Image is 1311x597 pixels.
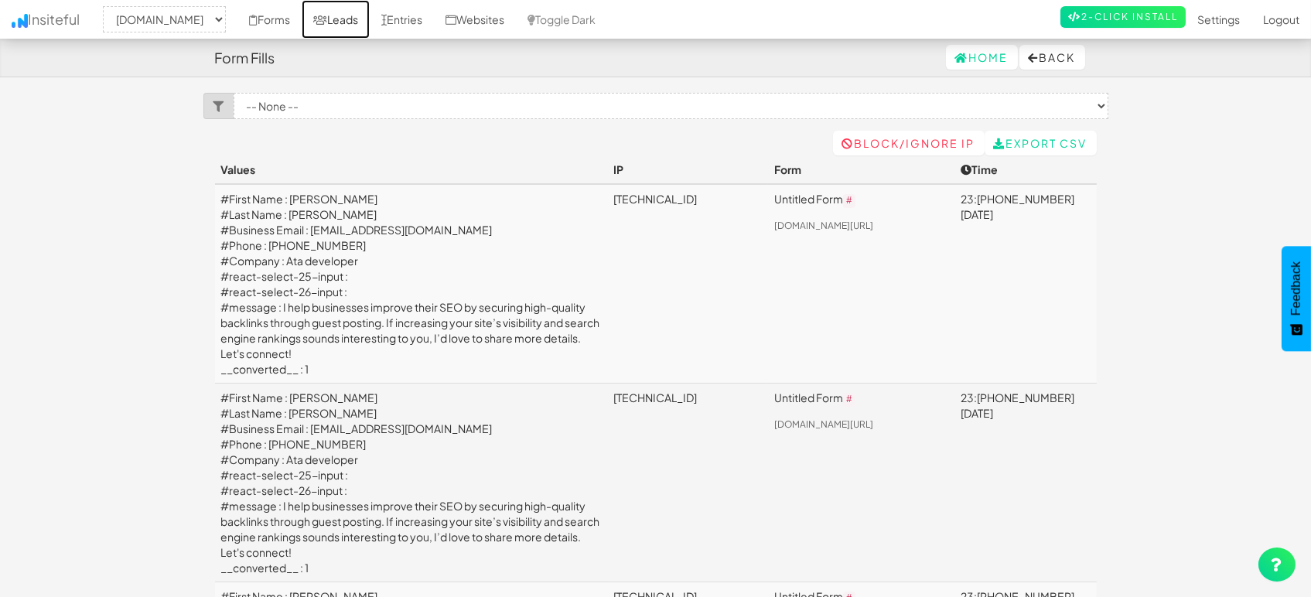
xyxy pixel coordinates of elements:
td: 23:[PHONE_NUMBER][DATE] [954,384,1096,582]
img: icon.png [12,14,28,28]
h4: Form Fills [215,50,275,66]
a: [TECHNICAL_ID] [613,391,697,404]
th: IP [607,155,768,184]
code: # [843,194,855,208]
a: Home [946,45,1018,70]
p: Untitled Form [774,390,948,408]
span: Feedback [1289,261,1303,316]
a: [TECHNICAL_ID] [613,192,697,206]
p: Untitled Form [774,191,948,209]
button: Back [1019,45,1085,70]
a: [DOMAIN_NAME][URL] [774,418,873,430]
code: # [843,393,855,407]
td: #First Name : [PERSON_NAME] #Last Name : [PERSON_NAME] #Business Email : [EMAIL_ADDRESS][DOMAIN_N... [215,184,608,384]
th: Values [215,155,608,184]
th: Form [768,155,954,184]
td: 23:[PHONE_NUMBER][DATE] [954,184,1096,384]
th: Time [954,155,1096,184]
td: #First Name : [PERSON_NAME] #Last Name : [PERSON_NAME] #Business Email : [EMAIL_ADDRESS][DOMAIN_N... [215,384,608,582]
button: Feedback - Show survey [1282,246,1311,351]
a: Block/Ignore IP [833,131,985,155]
a: [DOMAIN_NAME][URL] [774,220,873,231]
a: 2-Click Install [1060,6,1186,28]
a: Export CSV [985,131,1097,155]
